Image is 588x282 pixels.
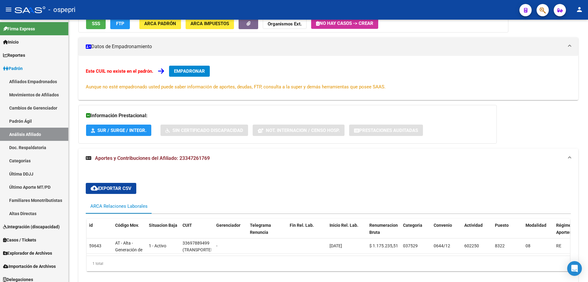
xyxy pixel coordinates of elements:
span: ARCA Impuestos [190,21,229,26]
span: 59643 [89,243,101,248]
mat-expansion-panel-header: Aportes y Contribuciones del Afiliado: 23347261769 [78,149,578,168]
span: Aunque no esté empadronado usted puede saber información de aportes, deudas, FTP, consulta a la s... [86,84,386,90]
button: EMPADRONAR [169,66,210,77]
datatable-header-cell: Inicio Rel. Lab. [327,219,367,246]
span: RE [556,243,561,248]
span: Explorador de Archivos [3,250,52,257]
span: EMPADRONAR [174,68,205,74]
span: CUIT [183,223,192,228]
span: Padrón [3,65,23,72]
button: Exportar CSV [86,183,136,194]
span: Gerenciador [216,223,240,228]
datatable-header-cell: Situacion Baja [146,219,180,246]
datatable-header-cell: Convenio [431,219,462,246]
datatable-header-cell: Actividad [462,219,492,246]
span: Firma Express [3,25,35,32]
span: id [89,223,93,228]
span: Renumeracion Bruta [369,223,398,235]
mat-expansion-panel-header: Datos de Empadronamiento [78,37,578,56]
button: Not. Internacion / Censo Hosp. [253,125,345,136]
button: SUR / SURGE / INTEGR. [86,125,151,136]
span: Casos / Tickets [3,237,36,243]
mat-icon: menu [5,6,12,13]
datatable-header-cell: Gerenciador [214,219,247,246]
button: FTP [110,18,130,29]
datatable-header-cell: Telegrama Renuncia [247,219,287,246]
span: Sin Certificado Discapacidad [172,128,243,133]
span: 602250 [464,243,479,248]
span: 0644/12 [434,243,450,248]
div: 1 total [87,256,570,271]
span: (TRANSPORTES [PERSON_NAME] SRL) [183,247,215,266]
span: No hay casos -> Crear [316,21,373,26]
span: - [216,243,217,248]
div: 33697889499 [183,240,209,247]
span: FTP [116,21,124,26]
span: 037529 [403,243,418,248]
mat-icon: person [576,6,583,13]
span: Not. Internacion / Censo Hosp. [266,128,340,133]
span: Código Mov. [115,223,139,228]
button: ARCA Padrón [139,18,181,29]
span: Exportar CSV [91,186,131,191]
h3: Información Prestacional: [86,111,489,120]
button: No hay casos -> Crear [311,18,378,29]
span: AT - Alta - Generación de clave [115,241,142,260]
span: Inicio Rel. Lab. [330,223,358,228]
span: Integración (discapacidad) [3,223,60,230]
span: Fin Rel. Lab. [290,223,314,228]
span: Régimen Aportes [556,223,574,235]
datatable-header-cell: id [87,219,113,246]
span: 1 - Activo [149,243,166,248]
span: Convenio [434,223,452,228]
span: Categoria [403,223,422,228]
div: Datos de Empadronamiento [78,56,578,100]
span: Modalidad [526,223,546,228]
datatable-header-cell: Puesto [492,219,523,246]
datatable-header-cell: Fin Rel. Lab. [287,219,327,246]
span: Inicio [3,39,19,45]
datatable-header-cell: Régimen Aportes [554,219,584,246]
span: Situacion Baja [149,223,177,228]
span: 8322 [495,243,505,248]
datatable-header-cell: Modalidad [523,219,554,246]
button: Organismos Ext. [263,18,307,29]
span: 08 [526,243,530,248]
span: SUR / SURGE / INTEGR. [97,128,146,133]
strong: Este CUIL no existe en el padrón. [86,68,153,74]
div: ARCA Relaciones Laborales [90,203,148,210]
mat-panel-title: Datos de Empadronamiento [86,43,563,50]
datatable-header-cell: CUIT [180,219,214,246]
span: SSS [92,21,100,26]
button: SSS [86,18,106,29]
span: Reportes [3,52,25,59]
button: Sin Certificado Discapacidad [160,125,248,136]
button: Prestaciones Auditadas [349,125,423,136]
span: Puesto [495,223,509,228]
div: Open Intercom Messenger [567,261,582,276]
span: Importación de Archivos [3,263,56,270]
strong: Organismos Ext. [268,21,302,27]
span: ARCA Padrón [144,21,176,26]
span: Aportes y Contribuciones del Afiliado: 23347261769 [95,155,210,161]
datatable-header-cell: Categoria [401,219,431,246]
span: Prestaciones Auditadas [359,128,418,133]
span: $ 1.175.235,51 [369,243,398,248]
span: Actividad [464,223,483,228]
span: Telegrama Renuncia [250,223,271,235]
span: [DATE] [330,243,342,248]
span: - ospepri [48,3,75,17]
mat-icon: cloud_download [91,184,98,192]
datatable-header-cell: Renumeracion Bruta [367,219,401,246]
button: ARCA Impuestos [186,18,234,29]
datatable-header-cell: Código Mov. [113,219,146,246]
